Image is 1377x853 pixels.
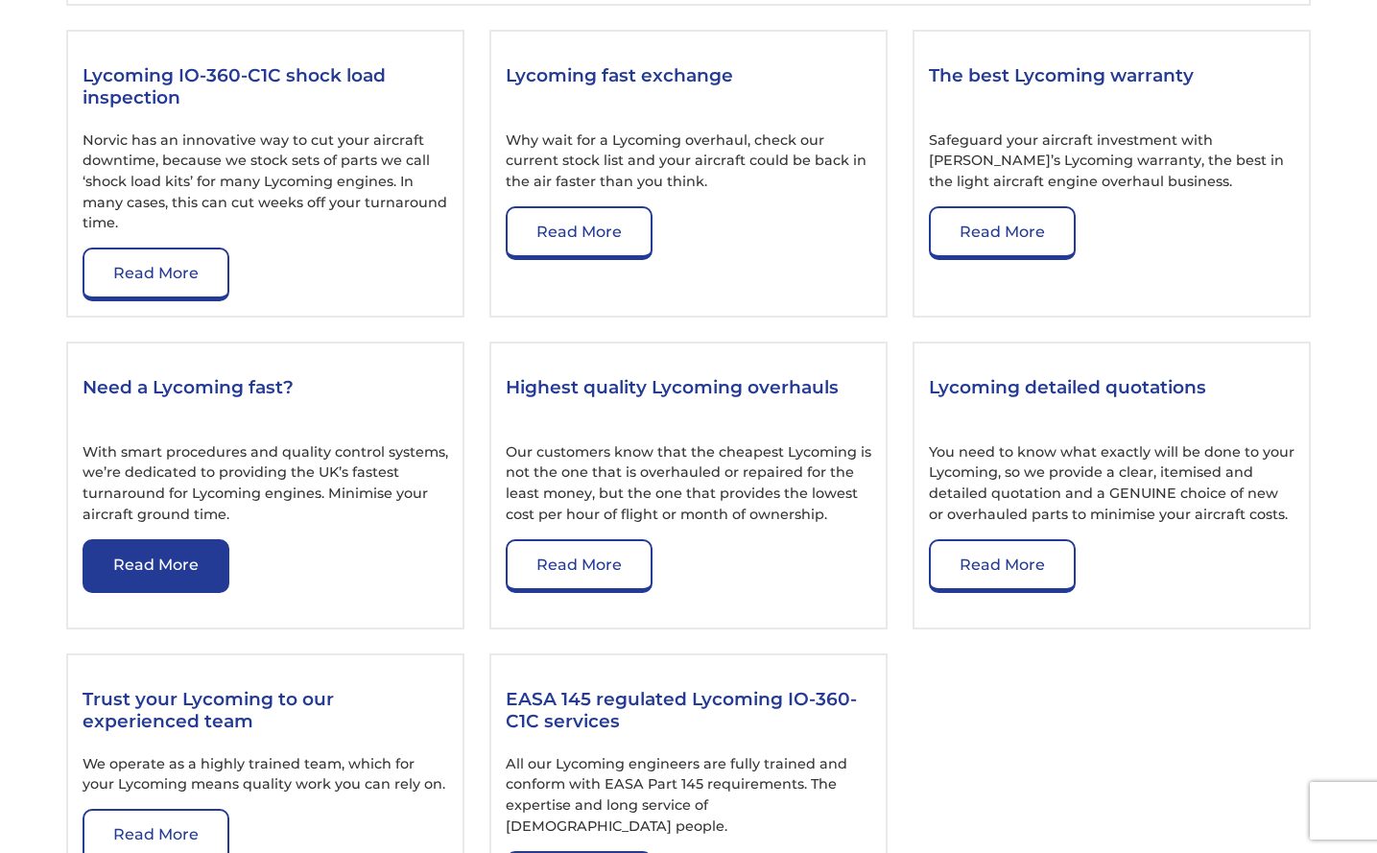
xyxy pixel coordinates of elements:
h3: Highest quality Lycoming overhauls [506,376,871,424]
a: Read More [506,206,653,260]
a: Read More [506,539,653,593]
a: Read More [929,539,1076,593]
h3: EASA 145 regulated Lycoming IO-360-C1C services [506,688,871,736]
p: Why wait for a Lycoming overhaul, check our current stock list and your aircraft could be back in... [506,130,871,193]
a: Read More [929,206,1076,260]
h3: The best Lycoming warranty [929,64,1294,112]
h3: Lycoming fast exchange [506,64,871,112]
p: We operate as a highly trained team, which for your Lycoming means quality work you can rely on. [83,754,448,795]
h3: Need a Lycoming fast? [83,376,448,424]
p: You need to know what exactly will be done to your Lycoming, so we provide a clear, itemised and ... [929,442,1294,525]
p: Our customers know that the cheapest Lycoming is not the one that is overhauled or repaired for t... [506,442,871,525]
h3: Trust your Lycoming to our experienced team [83,688,448,736]
h3: Lycoming detailed quotations [929,376,1294,424]
p: Safeguard your aircraft investment with [PERSON_NAME]’s Lycoming warranty, the best in the light ... [929,130,1294,193]
p: All our Lycoming engineers are fully trained and conform with EASA Part 145 requirements. The exp... [506,754,871,837]
a: Read More [83,539,229,593]
p: With smart procedures and quality control systems, we’re dedicated to providing the UK’s fastest ... [83,442,448,525]
a: Read More [83,248,229,301]
h3: Lycoming IO-360-C1C shock load inspection [83,64,448,112]
p: Norvic has an innovative way to cut your aircraft downtime, because we stock sets of parts we cal... [83,130,448,234]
